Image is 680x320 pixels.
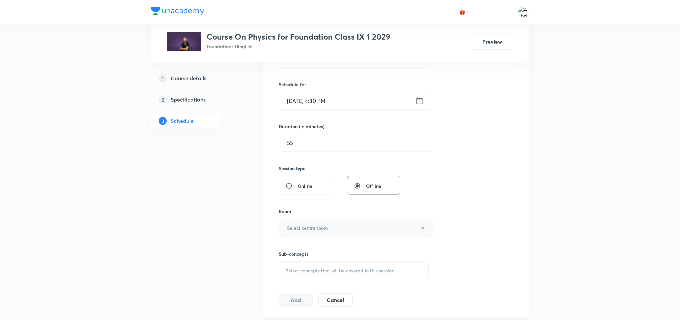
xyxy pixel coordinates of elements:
[279,134,432,151] input: 55
[171,74,206,82] h5: Course details
[159,74,167,82] p: 1
[159,117,167,125] p: 3
[279,219,433,237] button: Select centre room
[171,117,194,125] h5: Schedule
[318,293,353,307] button: Cancel
[171,96,206,104] h5: Specifications
[457,7,468,17] button: avatar
[279,165,306,172] h6: Session type
[151,72,241,85] a: 1Course details
[279,208,291,215] h6: Room
[518,6,529,18] img: Ashish Kumar
[366,182,381,189] span: Offline
[279,81,429,88] h6: Schedule for
[279,250,429,257] h6: Sub-concepts
[151,93,241,106] a: 2Specifications
[279,123,324,130] h6: Duration (in minutes)
[151,7,204,15] img: Company Logo
[287,224,328,231] h6: Select centre room
[159,96,167,104] p: 2
[279,293,313,307] button: Add
[167,32,201,51] img: 840298016b2e4a52857294f0a5ae25c1.jpg
[207,43,390,50] p: Foundation • Hinglish
[207,32,390,42] h3: Course On Physics for Foundation Class IX 1 2029
[286,268,394,273] span: Select concepts that wil be covered in this session
[459,9,465,15] img: avatar
[298,182,312,189] span: Online
[151,7,204,17] a: Company Logo
[471,34,513,50] button: Preview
